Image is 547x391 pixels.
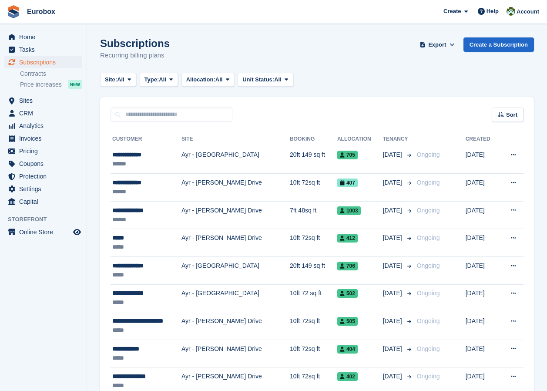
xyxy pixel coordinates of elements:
td: 10ft 72sq ft [290,229,337,257]
td: Ayr - [PERSON_NAME] Drive [181,312,290,340]
span: Coupons [19,158,71,170]
span: Ongoing [417,234,440,241]
span: All [274,75,282,84]
span: 412 [337,234,358,243]
div: NEW [68,80,82,89]
span: Ongoing [417,373,440,380]
span: Tasks [19,44,71,56]
span: 407 [337,179,358,187]
a: menu [4,226,82,238]
td: [DATE] [466,146,499,174]
td: 10ft 72sq ft [290,312,337,340]
td: [DATE] [466,284,499,312]
a: Preview store [72,227,82,237]
span: Price increases [20,81,62,89]
span: Site: [105,75,117,84]
a: menu [4,107,82,119]
span: 1003 [337,206,361,215]
td: 10ft 72sq ft [290,340,337,367]
a: menu [4,183,82,195]
td: Ayr - [PERSON_NAME] Drive [181,174,290,202]
th: Allocation [337,132,383,146]
span: 505 [337,317,358,326]
td: Ayr - [GEOGRAPHIC_DATA] [181,284,290,312]
span: Ongoing [417,262,440,269]
span: [DATE] [383,372,404,381]
span: All [215,75,223,84]
span: [DATE] [383,344,404,354]
th: Customer [111,132,181,146]
th: Created [466,132,499,146]
span: Online Store [19,226,71,238]
span: Invoices [19,132,71,145]
span: Export [428,40,446,49]
span: All [159,75,166,84]
th: Site [181,132,290,146]
button: Unit Status: All [238,73,293,87]
td: [DATE] [466,340,499,367]
img: Lorna Russell [507,7,515,16]
span: [DATE] [383,178,404,187]
a: menu [4,94,82,107]
a: Create a Subscription [463,37,534,52]
span: [DATE] [383,206,404,215]
span: Help [487,7,499,16]
a: menu [4,31,82,43]
th: Tenancy [383,132,413,146]
button: Type: All [140,73,178,87]
span: Subscriptions [19,56,71,68]
td: [DATE] [466,174,499,202]
td: [DATE] [466,257,499,285]
td: [DATE] [466,201,499,229]
span: [DATE] [383,261,404,270]
span: Analytics [19,120,71,132]
a: Contracts [20,70,82,78]
span: CRM [19,107,71,119]
span: Capital [19,195,71,208]
h1: Subscriptions [100,37,170,49]
span: All [117,75,124,84]
span: Pricing [19,145,71,157]
td: [DATE] [466,312,499,340]
button: Export [418,37,456,52]
span: Sort [506,111,517,119]
td: 10ft 72sq ft [290,174,337,202]
span: [DATE] [383,150,404,159]
td: Ayr - [PERSON_NAME] Drive [181,340,290,367]
a: menu [4,56,82,68]
span: Allocation: [186,75,215,84]
span: Sites [19,94,71,107]
a: menu [4,120,82,132]
span: Ongoing [417,179,440,186]
button: Site: All [100,73,136,87]
span: 706 [337,262,358,270]
td: Ayr - [GEOGRAPHIC_DATA] [181,146,290,174]
span: Storefront [8,215,87,224]
span: [DATE] [383,317,404,326]
img: stora-icon-8386f47178a22dfd0bd8f6a31ec36ba5ce8667c1dd55bd0f319d3a0aa187defe.svg [7,5,20,18]
a: menu [4,44,82,56]
span: Home [19,31,71,43]
a: menu [4,195,82,208]
th: Booking [290,132,337,146]
td: 20ft 149 sq ft [290,257,337,285]
span: Ongoing [417,207,440,214]
span: Settings [19,183,71,195]
td: 7ft 48sq ft [290,201,337,229]
span: Ongoing [417,151,440,158]
a: Price increases NEW [20,80,82,89]
a: menu [4,170,82,182]
p: Recurring billing plans [100,51,170,61]
span: Protection [19,170,71,182]
span: Create [443,7,461,16]
span: Unit Status: [242,75,274,84]
td: 20ft 149 sq ft [290,146,337,174]
td: Ayr - [PERSON_NAME] Drive [181,229,290,257]
span: Ongoing [417,290,440,297]
span: Account [517,7,539,16]
td: Ayr - [GEOGRAPHIC_DATA] [181,257,290,285]
span: Ongoing [417,317,440,324]
a: menu [4,132,82,145]
span: [DATE] [383,289,404,298]
td: [DATE] [466,229,499,257]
